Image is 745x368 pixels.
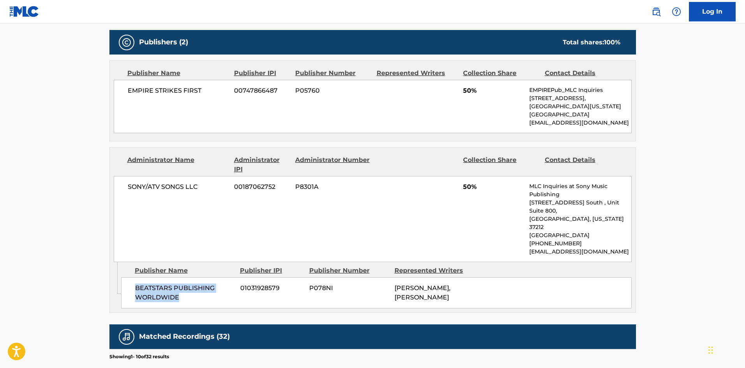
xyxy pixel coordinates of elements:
[295,155,371,174] div: Administrator Number
[529,111,631,119] p: [GEOGRAPHIC_DATA]
[529,86,631,94] p: EMPIREPub_MLC Inquiries
[234,155,289,174] div: Administrator IPI
[463,69,539,78] div: Collection Share
[545,155,620,174] div: Contact Details
[139,38,188,47] h5: Publishers (2)
[135,266,234,275] div: Publisher Name
[648,4,664,19] a: Public Search
[139,332,230,341] h5: Matched Recordings (32)
[109,353,169,360] p: Showing 1 - 10 of 32 results
[234,86,289,95] span: 00747866487
[9,6,39,17] img: MLC Logo
[122,38,131,47] img: Publishers
[669,4,684,19] div: Help
[529,102,631,111] p: [GEOGRAPHIC_DATA][US_STATE]
[295,69,371,78] div: Publisher Number
[529,119,631,127] p: [EMAIL_ADDRESS][DOMAIN_NAME]
[128,182,229,192] span: SONY/ATV SONGS LLC
[463,86,523,95] span: 50%
[529,94,631,102] p: [STREET_ADDRESS],
[309,283,389,293] span: P078NI
[135,283,234,302] span: BEATSTARS PUBLISHING WORLDWIDE
[240,266,303,275] div: Publisher IPI
[395,266,474,275] div: Represented Writers
[708,338,713,362] div: Drag
[652,7,661,16] img: search
[128,86,229,95] span: EMPIRE STRIKES FIRST
[463,182,523,192] span: 50%
[127,155,228,174] div: Administrator Name
[127,69,228,78] div: Publisher Name
[122,332,131,342] img: Matched Recordings
[463,155,539,174] div: Collection Share
[234,69,289,78] div: Publisher IPI
[563,38,620,47] div: Total shares:
[529,182,631,199] p: MLC Inquiries at Sony Music Publishing
[309,266,389,275] div: Publisher Number
[395,284,451,301] span: [PERSON_NAME], [PERSON_NAME]
[604,39,620,46] span: 100 %
[295,182,371,192] span: P8301A
[295,86,371,95] span: P05760
[672,7,681,16] img: help
[529,199,631,215] p: [STREET_ADDRESS] South , Unit Suite 800,
[545,69,620,78] div: Contact Details
[377,69,457,78] div: Represented Writers
[706,331,745,368] iframe: Chat Widget
[240,283,303,293] span: 01031928579
[529,215,631,231] p: [GEOGRAPHIC_DATA], [US_STATE] 37212
[529,231,631,239] p: [GEOGRAPHIC_DATA]
[234,182,289,192] span: 00187062752
[689,2,736,21] a: Log In
[529,239,631,248] p: [PHONE_NUMBER]
[529,248,631,256] p: [EMAIL_ADDRESS][DOMAIN_NAME]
